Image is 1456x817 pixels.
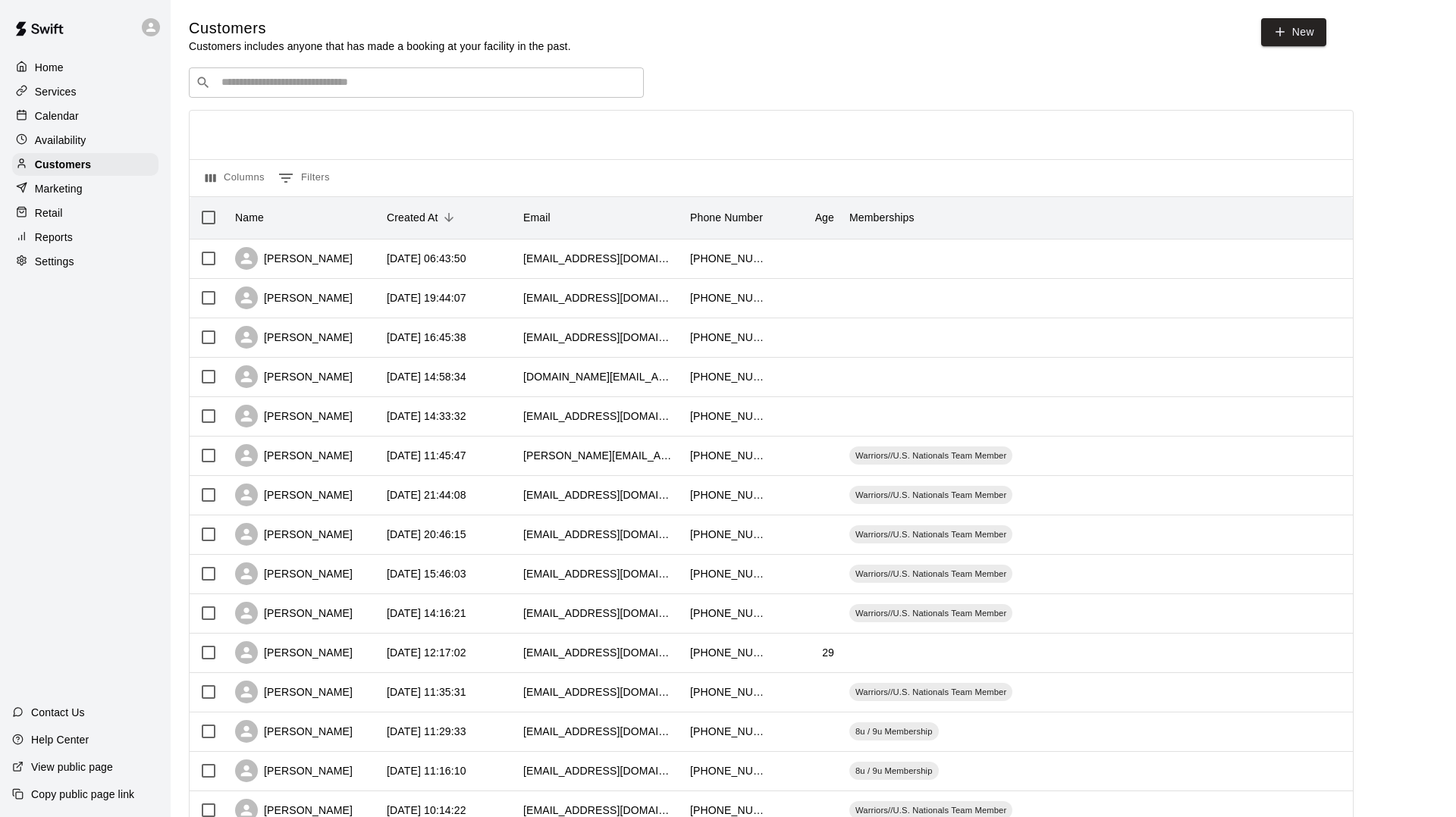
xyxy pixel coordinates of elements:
[227,196,379,239] div: Name
[690,724,766,739] div: +18163320107
[849,525,1012,543] div: Warriors//U.S. Nationals Team Member
[523,684,675,700] div: dludwig3737@gmail.com
[523,330,675,345] div: brookeberkey@gmail.com
[35,133,86,148] p: Availability
[690,645,766,660] div: +14049921767
[516,196,682,239] div: Email
[682,196,773,239] div: Phone Number
[35,181,83,196] p: Marketing
[387,527,466,542] div: 2025-08-14 20:46:15
[849,489,1012,501] span: Warriors//U.S. Nationals Team Member
[690,369,766,384] div: +15739993332
[235,326,353,349] div: [PERSON_NAME]
[690,330,766,345] div: +15733031406
[523,251,675,266] div: vturner639@gmail.com
[31,759,113,775] p: View public page
[275,166,334,190] button: Show filters
[849,565,1012,583] div: Warriors//U.S. Nationals Team Member
[849,722,939,740] div: 8u / 9u Membership
[387,409,466,424] div: 2025-08-15 14:33:32
[849,196,915,239] div: Memberships
[202,166,268,190] button: Select columns
[12,56,158,79] a: Home
[35,205,63,221] p: Retail
[523,645,675,660] div: teroneharris3@gmail.com
[12,80,158,103] a: Services
[690,409,766,424] div: +15737216635
[387,196,438,239] div: Created At
[773,196,842,239] div: Age
[523,409,675,424] div: heatherrisenhoover@hotmail.com
[523,724,675,739] div: jessreschly@gmail.com
[523,527,675,542] div: ateter85@gmail.com
[235,365,353,388] div: [PERSON_NAME]
[387,606,466,621] div: 2025-08-14 14:16:21
[849,486,1012,504] div: Warriors//U.S. Nationals Team Member
[690,290,766,305] div: +14172245497
[822,645,834,660] div: 29
[235,247,353,270] div: [PERSON_NAME]
[849,446,1012,465] div: Warriors//U.S. Nationals Team Member
[849,607,1012,619] span: Warriors//U.S. Nationals Team Member
[387,566,466,581] div: 2025-08-14 15:46:03
[235,196,264,239] div: Name
[189,18,571,39] h5: Customers
[235,602,353,624] div: [PERSON_NAME]
[12,129,158,152] a: Availability
[235,444,353,467] div: [PERSON_NAME]
[31,787,134,802] p: Copy public page link
[12,250,158,273] a: Settings
[849,765,939,777] span: 8u / 9u Membership
[235,641,353,664] div: [PERSON_NAME]
[235,523,353,546] div: [PERSON_NAME]
[387,448,466,463] div: 2025-08-15 11:45:47
[12,153,158,176] a: Customers
[523,369,675,384] div: bryce.a.bond@gmail.com
[35,108,79,124] p: Calendar
[690,196,763,239] div: Phone Number
[189,39,571,54] p: Customers includes anyone that has made a booking at your facility in the past.
[387,487,466,502] div: 2025-08-14 21:44:08
[235,759,353,782] div: [PERSON_NAME]
[12,105,158,127] a: Calendar
[690,566,766,581] div: +16605253686
[849,686,1012,698] span: Warriors//U.S. Nationals Team Member
[387,290,466,305] div: 2025-08-15 19:44:07
[849,604,1012,622] div: Warriors//U.S. Nationals Team Member
[849,528,1012,540] span: Warriors//U.S. Nationals Team Member
[690,251,766,266] div: +15732968658
[387,645,466,660] div: 2025-08-14 12:17:02
[12,226,158,249] a: Reports
[815,196,834,239] div: Age
[523,566,675,581] div: wjshock@gmail.com
[842,196,1069,239] div: Memberships
[12,177,158,200] a: Marketing
[523,196,551,239] div: Email
[523,448,675,463] div: paul.wissmann@veteransunited.com
[387,330,466,345] div: 2025-08-15 16:45:38
[849,762,939,780] div: 8u / 9u Membership
[235,720,353,743] div: [PERSON_NAME]
[387,724,466,739] div: 2025-08-14 11:29:33
[35,84,77,99] p: Services
[12,202,158,224] a: Retail
[31,732,89,747] p: Help Center
[35,230,73,245] p: Reports
[849,568,1012,580] span: Warriors//U.S. Nationals Team Member
[35,157,91,172] p: Customers
[523,763,675,778] div: bolerjackjodi@yahoo.com
[690,487,766,502] div: +15738083415
[235,562,353,585] div: [PERSON_NAME]
[35,254,74,269] p: Settings
[849,449,1012,462] span: Warriors//U.S. Nationals Team Member
[523,606,675,621] div: mna_sykora@yahoo.com
[235,484,353,506] div: [PERSON_NAME]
